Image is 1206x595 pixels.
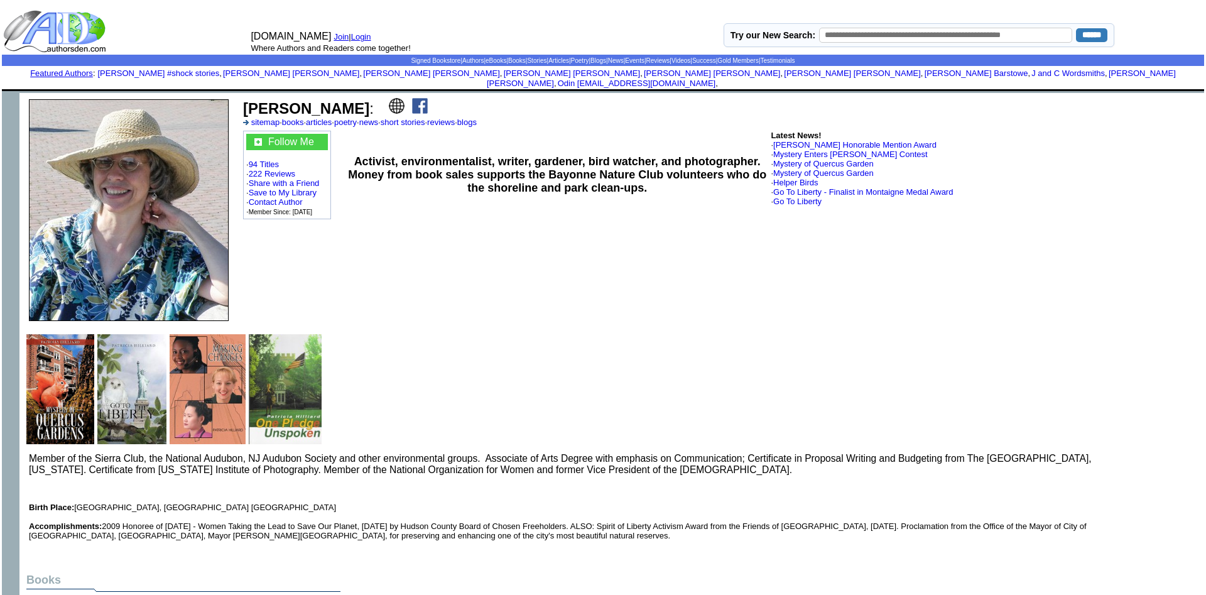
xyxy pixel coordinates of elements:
a: Go To Liberty - Finalist in Montaigne Medal Award [773,187,953,197]
a: Follow Me [268,136,314,147]
a: eBooks [486,57,506,64]
a: Mystery of Quercus Garden [773,168,874,178]
a: [PERSON_NAME] [PERSON_NAME] [487,68,1176,88]
a: Videos [671,57,690,64]
a: Reviews [646,57,670,64]
a: Events [625,57,644,64]
a: short stories [381,117,425,127]
font: i [1030,70,1031,77]
label: Try our New Search: [731,30,815,40]
img: gc.jpg [254,138,262,146]
img: a_336699.gif [243,120,249,125]
font: i [643,70,644,77]
b: Latest News! [771,131,821,140]
a: Articles [548,57,569,64]
a: Contact Author [249,197,303,207]
a: blogs [457,117,477,127]
a: Poetry [571,57,589,64]
a: Signed Bookstore [411,57,460,64]
img: 78222.jpg [26,334,94,444]
font: i [362,70,363,77]
a: News [608,57,624,64]
a: Books [508,57,526,64]
a: [PERSON_NAME] [PERSON_NAME] [223,68,359,78]
font: Where Authors and Readers come together! [251,43,410,53]
a: reviews [427,117,455,127]
b: Books [26,574,61,586]
font: · [771,159,873,168]
font: [DOMAIN_NAME] [251,31,331,41]
a: Authors [462,57,484,64]
a: Featured Authors [30,68,93,78]
span: | | | | | | | | | | | | | | [411,57,795,64]
a: Join [334,32,349,41]
img: shim.gif [602,91,604,93]
font: · · · · · · [246,134,328,216]
font: · [771,178,818,187]
font: Member Since: [DATE] [249,209,313,216]
font: i [1107,70,1109,77]
a: books [282,117,304,127]
a: news [359,117,378,127]
font: · [771,197,822,206]
a: [PERSON_NAME] Barstowe [925,68,1028,78]
a: [PERSON_NAME] [PERSON_NAME] [363,68,499,78]
b: [PERSON_NAME] [243,100,369,117]
font: : [243,100,374,117]
font: : [30,68,95,78]
img: shim.gif [247,389,247,390]
a: Mystery Enters [PERSON_NAME] Contest [773,150,928,159]
a: Stories [527,57,546,64]
font: [GEOGRAPHIC_DATA], [GEOGRAPHIC_DATA] [GEOGRAPHIC_DATA] 2009 Honoree of [DATE] - Women Taking the ... [29,453,1143,540]
a: Helper Birds [773,178,818,187]
b: Activist, environmentalist, writer, gardener, bird watcher, and photographer. Money from book sal... [348,155,766,194]
a: Save to My Library [249,188,317,197]
font: i [718,80,719,87]
a: Mystery of Quercus Garden [773,159,874,168]
img: website.png [389,98,405,114]
img: shim.gif [323,389,323,390]
b: Birth Place: [29,503,74,512]
font: i [783,70,784,77]
b: Accomplishments: [29,521,102,531]
img: 62294.jpg [97,334,166,444]
a: Login [351,32,371,41]
a: Testimonials [761,57,795,64]
img: fb.png [412,98,428,114]
font: · [771,140,937,150]
img: logo_ad.gif [3,9,109,53]
font: | [349,32,375,41]
a: 94 Titles [249,160,279,169]
a: Odin [EMAIL_ADDRESS][DOMAIN_NAME] [558,79,715,88]
font: i [923,70,924,77]
a: 222 Reviews [249,169,295,178]
img: 62428.jpg [170,334,246,444]
a: Success [692,57,716,64]
font: i [502,70,503,77]
font: · [771,187,953,197]
font: i [557,80,558,87]
a: poetry [334,117,357,127]
a: Gold Members [717,57,759,64]
font: i [222,70,223,77]
a: sitemap [251,117,280,127]
span: Member of the Sierra Club, the National Audubon, NJ Audubon Society and other environmental group... [29,453,1092,475]
font: · [771,150,927,159]
font: · [771,168,873,178]
a: [PERSON_NAME] [PERSON_NAME] [504,68,640,78]
img: 4429.jpg [29,99,229,321]
img: shim.gif [2,93,19,111]
a: [PERSON_NAME] Honorable Mention Award [773,140,937,150]
a: articles [306,117,332,127]
a: Blogs [590,57,606,64]
a: [PERSON_NAME] #shock stories [98,68,220,78]
a: Go To Liberty [773,197,822,206]
a: Share with a Friend [249,178,320,188]
font: , , , , , , , , , , [98,68,1176,88]
font: · · · · · · · [243,117,477,127]
img: 68215.jpg [249,334,322,444]
a: J and C Wordsmiths [1031,68,1105,78]
img: shim.gif [95,389,96,390]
